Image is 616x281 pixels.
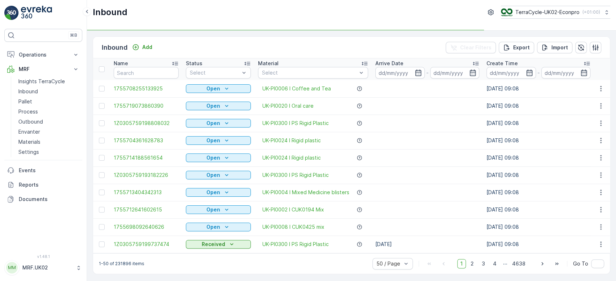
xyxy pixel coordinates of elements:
[202,241,225,248] p: Received
[4,178,82,192] a: Reports
[16,76,82,86] a: Insights TerraCycle
[142,44,152,51] p: Add
[206,102,220,110] p: Open
[16,107,82,117] a: Process
[262,189,349,196] a: UK-PI0004 I Mixed Medicine blisters
[483,218,594,236] td: [DATE] 09:08
[206,85,220,92] p: Open
[483,184,594,201] td: [DATE] 09:08
[99,172,105,178] div: Toggle Row Selected
[114,137,179,144] a: 1755704361628783
[99,224,105,230] div: Toggle Row Selected
[499,42,534,53] button: Export
[6,262,18,273] div: MM
[19,196,79,203] p: Documents
[16,127,82,137] a: Envanter
[503,259,507,268] p: ...
[467,259,477,268] span: 2
[262,223,324,231] a: UK-PI0008 I CUK0425 mix
[186,102,251,110] button: Open
[262,120,329,127] a: UK-PI0300 I PS Rigid Plastic
[4,48,82,62] button: Operations
[509,259,529,268] span: 4638
[99,155,105,161] div: Toggle Row Selected
[262,85,331,92] a: UK-PI0006 I Coffee and Tea
[262,154,321,161] span: UK-PI0024 I Rigid plastic
[16,97,82,107] a: Pallet
[582,9,600,15] p: ( +01:00 )
[16,86,82,97] a: Inbound
[18,88,38,95] p: Inbound
[4,62,82,76] button: MRF
[446,42,496,53] button: Clear Filters
[551,44,568,51] p: Import
[114,189,179,196] span: 1755713404342313
[186,171,251,179] button: Open
[262,69,357,76] p: Select
[258,60,279,67] p: Material
[457,259,466,268] span: 1
[114,154,179,161] a: 1755714188561654
[19,167,79,174] p: Events
[99,138,105,143] div: Toggle Row Selected
[18,78,65,85] p: Insights TerraCycle
[114,241,179,248] a: 1Z0305759199737474
[262,241,329,248] a: UK-PI0300 I PS Rigid Plastic
[460,44,492,51] p: Clear Filters
[114,223,179,231] span: 1755698092640626
[99,241,105,247] div: Toggle Row Selected
[114,120,179,127] a: 1Z0305759198808032
[99,261,144,267] p: 1-50 of 231896 items
[4,6,19,20] img: logo
[537,68,540,77] p: -
[372,236,483,253] td: [DATE]
[501,8,512,16] img: terracycle_logo_wKaHoWT.png
[190,69,240,76] p: Select
[114,67,179,79] input: Search
[102,43,128,53] p: Inbound
[537,42,572,53] button: Import
[186,205,251,214] button: Open
[426,68,429,77] p: -
[99,189,105,195] div: Toggle Row Selected
[114,171,179,179] a: 1Z0305759193182226
[16,137,82,147] a: Materials
[206,154,220,161] p: Open
[18,148,39,156] p: Settings
[114,85,179,92] span: 1755708255133925
[93,6,127,18] p: Inbound
[114,60,128,67] p: Name
[483,201,594,218] td: [DATE] 09:08
[206,223,220,231] p: Open
[262,206,324,213] a: UK-PI0002 I CUK0194 Mix
[262,171,329,179] a: UK-PI0300 I PS Rigid Plastic
[4,163,82,178] a: Events
[114,102,179,110] span: 1755719073860390
[186,119,251,128] button: Open
[186,60,202,67] p: Status
[483,132,594,149] td: [DATE] 09:08
[18,108,38,115] p: Process
[186,153,251,162] button: Open
[486,67,536,79] input: dd/mm/yyyy
[99,103,105,109] div: Toggle Row Selected
[99,86,105,92] div: Toggle Row Selected
[501,6,610,19] button: TerraCycle-UK02-Econpro(+01:00)
[186,136,251,145] button: Open
[4,254,82,259] span: v 1.48.1
[262,137,321,144] a: UK-PI0024 I Rigid plastic
[16,147,82,157] a: Settings
[513,44,530,51] p: Export
[483,80,594,97] td: [DATE] 09:08
[18,118,43,125] p: Outbound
